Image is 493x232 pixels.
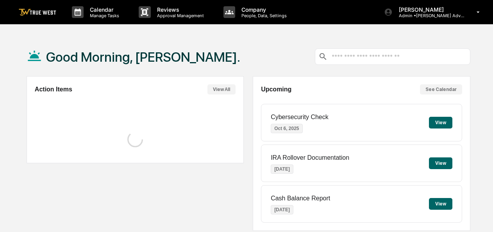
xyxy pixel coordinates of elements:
p: People, Data, Settings [235,13,291,18]
h2: Action Items [35,86,72,93]
button: View [429,157,452,169]
p: [DATE] [271,164,293,174]
button: View All [207,84,236,95]
button: See Calendar [420,84,462,95]
p: Company [235,6,291,13]
p: Admin • [PERSON_NAME] Advisory Group [393,13,465,18]
p: Cash Balance Report [271,195,330,202]
p: Reviews [151,6,208,13]
h1: Good Morning, [PERSON_NAME]. [46,49,240,65]
p: IRA Rollover Documentation [271,154,349,161]
p: Oct 6, 2025 [271,124,302,133]
p: [DATE] [271,205,293,214]
p: [PERSON_NAME] [393,6,465,13]
p: Calendar [84,6,123,13]
h2: Upcoming [261,86,291,93]
button: View [429,198,452,210]
p: Approval Management [151,13,208,18]
p: Manage Tasks [84,13,123,18]
img: logo [19,9,56,16]
button: View [429,117,452,128]
p: Cybersecurity Check [271,114,329,121]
